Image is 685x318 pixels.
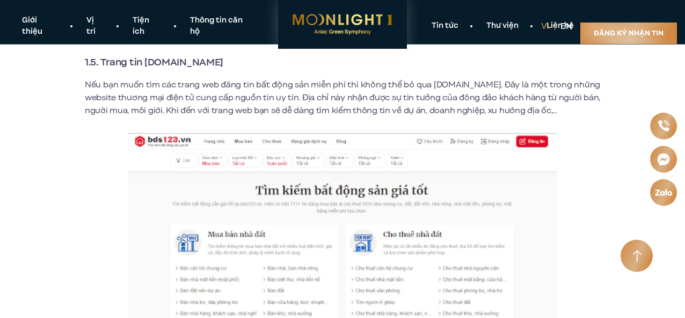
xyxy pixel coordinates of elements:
img: Phone icon [657,120,669,132]
img: Messenger icon [657,152,671,166]
a: Đăng ký nhận tin [580,23,677,44]
a: Vị trí [72,15,118,38]
a: Giới thiệu [8,15,72,38]
img: Zalo icon [654,188,673,196]
a: Tin tức [418,20,472,32]
a: Tiện ích [119,15,176,38]
a: Thư viện [472,20,533,32]
a: en [560,20,572,32]
a: vi [541,20,549,32]
img: Arrow icon [632,250,642,262]
a: Liên hệ [533,20,588,32]
a: Thông tin căn hộ [176,15,267,38]
p: Nếu bạn muốn tìm các trang web đăng tin bất động sản miễn phí thì không thể bỏ qua [DOMAIN_NAME].... [85,78,600,117]
strong: 1.5. Trang tin [DOMAIN_NAME] [85,55,223,69]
